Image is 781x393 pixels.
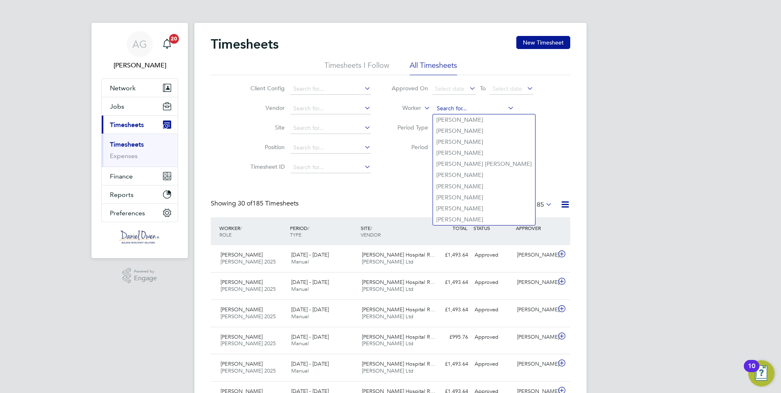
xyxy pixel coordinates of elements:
[514,330,556,344] div: [PERSON_NAME]
[132,39,147,49] span: AG
[102,79,178,97] button: Network
[110,152,138,160] a: Expenses
[221,360,263,367] span: [PERSON_NAME]
[429,248,471,262] div: £1,493.64
[384,104,421,112] label: Worker
[134,268,157,275] span: Powered by
[362,258,413,265] span: [PERSON_NAME] Ltd
[471,303,514,317] div: Approved
[433,147,535,159] li: [PERSON_NAME]
[433,203,535,214] li: [PERSON_NAME]
[433,136,535,147] li: [PERSON_NAME]
[221,313,276,320] span: [PERSON_NAME] 2025
[362,313,413,320] span: [PERSON_NAME] Ltd
[217,221,288,242] div: WORKER
[101,60,178,70] span: Amy Garcia
[248,104,285,112] label: Vendor
[102,167,178,185] button: Finance
[362,333,435,340] span: [PERSON_NAME] Hospital R…
[370,225,372,231] span: /
[478,83,488,94] span: To
[291,340,309,347] span: Manual
[433,159,535,170] li: [PERSON_NAME] [PERSON_NAME]
[362,251,435,258] span: [PERSON_NAME] Hospital R…
[362,279,435,286] span: [PERSON_NAME] Hospital R…
[429,357,471,371] div: £1,493.64
[211,36,279,52] h2: Timesheets
[102,97,178,115] button: Jobs
[514,276,556,289] div: [PERSON_NAME]
[514,357,556,371] div: [PERSON_NAME]
[471,248,514,262] div: Approved
[119,230,160,243] img: danielowen-logo-retina.png
[308,225,309,231] span: /
[110,103,124,110] span: Jobs
[391,124,428,131] label: Period Type
[433,170,535,181] li: [PERSON_NAME]
[290,103,371,114] input: Search for...
[102,116,178,134] button: Timesheets
[219,231,232,238] span: ROLE
[291,251,329,258] span: [DATE] - [DATE]
[290,83,371,95] input: Search for...
[433,125,535,136] li: [PERSON_NAME]
[434,103,514,114] input: Search for...
[221,367,276,374] span: [PERSON_NAME] 2025
[291,313,309,320] span: Manual
[110,172,133,180] span: Finance
[221,258,276,265] span: [PERSON_NAME] 2025
[433,181,535,192] li: [PERSON_NAME]
[110,84,136,92] span: Network
[362,306,435,313] span: [PERSON_NAME] Hospital R…
[514,248,556,262] div: [PERSON_NAME]
[221,279,263,286] span: [PERSON_NAME]
[471,221,514,235] div: STATUS
[362,367,413,374] span: [PERSON_NAME] Ltd
[362,286,413,293] span: [PERSON_NAME] Ltd
[169,34,179,44] span: 20
[248,124,285,131] label: Site
[525,201,552,209] label: All
[211,199,300,208] div: Showing
[102,204,178,222] button: Preferences
[429,330,471,344] div: £995.76
[123,268,157,284] a: Powered byEngage
[359,221,429,242] div: SITE
[134,275,157,282] span: Engage
[514,303,556,317] div: [PERSON_NAME]
[429,303,471,317] div: £1,493.64
[290,162,371,173] input: Search for...
[221,340,276,347] span: [PERSON_NAME] 2025
[324,60,389,75] li: Timesheets I Follow
[291,306,329,313] span: [DATE] - [DATE]
[238,199,252,208] span: 30 of
[110,141,144,148] a: Timesheets
[110,191,134,199] span: Reports
[101,230,178,243] a: Go to home page
[238,199,299,208] span: 185 Timesheets
[471,276,514,289] div: Approved
[102,134,178,167] div: Timesheets
[516,36,570,49] button: New Timesheet
[471,357,514,371] div: Approved
[291,286,309,293] span: Manual
[221,333,263,340] span: [PERSON_NAME]
[433,214,535,225] li: [PERSON_NAME]
[493,85,522,92] span: Select date
[290,123,371,134] input: Search for...
[435,85,464,92] span: Select date
[291,279,329,286] span: [DATE] - [DATE]
[410,60,457,75] li: All Timesheets
[248,143,285,151] label: Position
[91,23,188,258] nav: Main navigation
[361,231,381,238] span: VENDOR
[533,201,544,209] span: 185
[391,85,428,92] label: Approved On
[514,221,556,235] div: APPROVER
[291,360,329,367] span: [DATE] - [DATE]
[290,231,301,238] span: TYPE
[221,306,263,313] span: [PERSON_NAME]
[159,31,175,57] a: 20
[291,333,329,340] span: [DATE] - [DATE]
[748,360,774,386] button: Open Resource Center, 10 new notifications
